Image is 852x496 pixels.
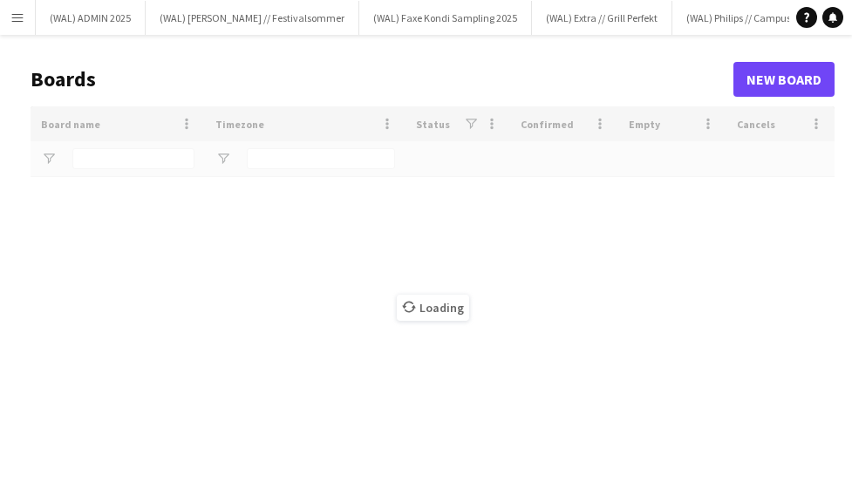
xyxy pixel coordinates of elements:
button: (WAL) Philips // Campus 2025 [672,1,828,35]
a: New Board [733,62,835,97]
span: Loading [397,295,469,321]
button: (WAL) Faxe Kondi Sampling 2025 [359,1,532,35]
button: (WAL) [PERSON_NAME] // Festivalsommer [146,1,359,35]
button: (WAL) Extra // Grill Perfekt [532,1,672,35]
button: (WAL) ADMIN 2025 [36,1,146,35]
h1: Boards [31,66,733,92]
